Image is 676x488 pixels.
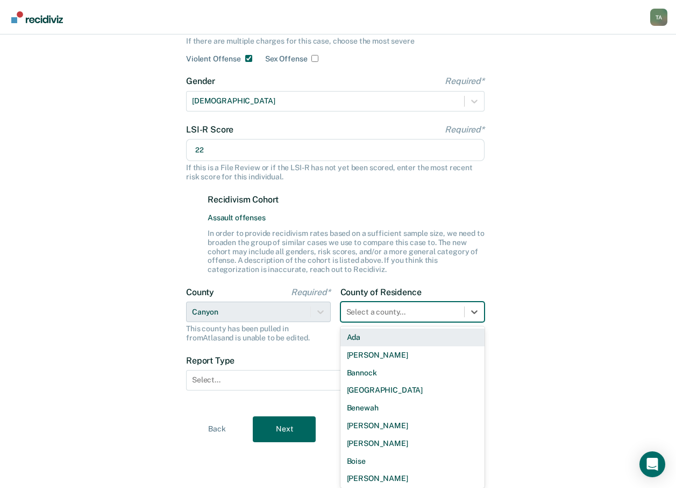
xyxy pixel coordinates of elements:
div: In order to provide recidivism rates based on a sufficient sample size, we need to broaden the gr... [208,229,485,274]
div: [PERSON_NAME] [340,346,485,364]
div: This county has been pulled in from Atlas and is unable to be edited. [186,324,331,343]
div: Open Intercom Messenger [639,451,665,477]
div: [PERSON_NAME] [340,417,485,435]
label: Report Type [186,355,485,366]
div: Boise [340,452,485,470]
button: Next [253,416,316,442]
div: If there are multiple charges for this case, choose the most severe [186,37,485,46]
div: If this is a File Review or if the LSI-R has not yet been scored, enter the most recent risk scor... [186,163,485,182]
label: County of Residence [340,287,485,297]
div: Ada [340,329,485,346]
button: Back [186,416,248,442]
span: Assault offenses [208,213,485,222]
div: [PERSON_NAME] [340,435,485,452]
button: Profile dropdown button [650,9,667,26]
span: Required* [445,124,485,135]
div: [GEOGRAPHIC_DATA] [340,381,485,399]
label: Sex Offense [265,54,307,64]
label: County [186,287,331,297]
label: Gender [186,76,485,86]
span: Required* [291,287,331,297]
div: Bannock [340,364,485,382]
div: Benewah [340,399,485,417]
img: Recidiviz [11,11,63,23]
label: Violent Offense [186,54,241,64]
span: Required* [445,76,485,86]
div: [PERSON_NAME] [340,470,485,487]
label: Recidivism Cohort [208,194,485,205]
label: LSI-R Score [186,124,485,135]
div: T A [650,9,667,26]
